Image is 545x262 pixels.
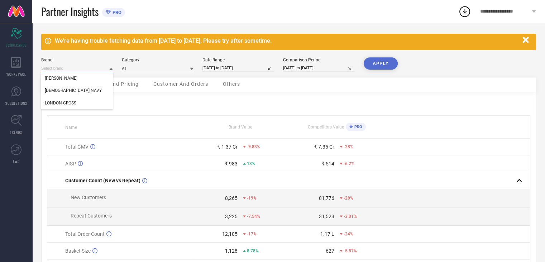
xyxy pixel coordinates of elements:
div: We're having trouble fetching data from [DATE] to [DATE]. Please try after sometime. [55,37,519,44]
div: 3,225 [225,214,238,219]
span: PRO [353,125,362,129]
div: 8,265 [225,195,238,201]
span: -28% [344,196,353,201]
span: [PERSON_NAME] [45,76,77,81]
span: AISP [65,161,76,167]
span: -28% [344,144,353,149]
div: ₹ 7.35 Cr [314,144,334,150]
div: Metrics [47,98,530,106]
span: [DEMOGRAPHIC_DATA] NAVY [45,88,102,93]
div: ₹ 514 [321,161,334,167]
span: Name [65,125,77,130]
span: -9.83% [247,144,260,149]
span: Brand Value [229,125,252,130]
div: Category [122,57,193,62]
span: WORKSPACE [6,71,26,77]
span: Customer Count (New vs Repeat) [65,178,140,183]
span: 8.78% [247,248,259,253]
input: Select brand [41,65,113,72]
div: 81,776 [319,195,334,201]
div: ₹ 983 [225,161,238,167]
div: 1.17 L [320,231,334,237]
span: SCORECARDS [6,42,27,48]
span: Total Order Count [65,231,105,237]
span: New Customers [71,195,106,200]
div: Date Range [202,57,274,62]
span: Customer And Orders [153,81,208,87]
span: Others [223,81,240,87]
span: -7.54% [247,214,260,219]
span: -19% [247,196,257,201]
div: ₹ 1.37 Cr [217,144,238,150]
span: -6.2% [344,161,354,166]
span: Basket Size [65,248,91,254]
input: Select date range [202,64,274,72]
span: Partner Insights [41,4,99,19]
div: 31,523 [319,214,334,219]
span: PRO [111,10,121,15]
span: -17% [247,231,257,237]
span: TRENDS [10,130,22,135]
span: -3.01% [344,214,357,219]
span: -24% [344,231,353,237]
span: SUGGESTIONS [5,100,27,106]
div: HANCOCK [41,72,113,84]
div: Comparison Period [283,57,355,62]
span: LONDON CROSS [45,100,76,106]
button: APPLY [364,57,398,70]
span: Total GMV [65,144,89,150]
div: LONDON CROSS [41,97,113,109]
span: FWD [13,159,20,164]
span: Repeat Customers [71,213,112,219]
input: Select comparison period [283,64,355,72]
div: Open download list [458,5,471,18]
span: 13% [247,161,255,166]
span: -5.57% [344,248,357,253]
div: ENGLISH NAVY [41,84,113,97]
div: 12,105 [222,231,238,237]
span: Competitors Value [308,125,344,130]
div: 1,128 [225,248,238,254]
div: 627 [326,248,334,254]
div: Brand [41,57,113,62]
